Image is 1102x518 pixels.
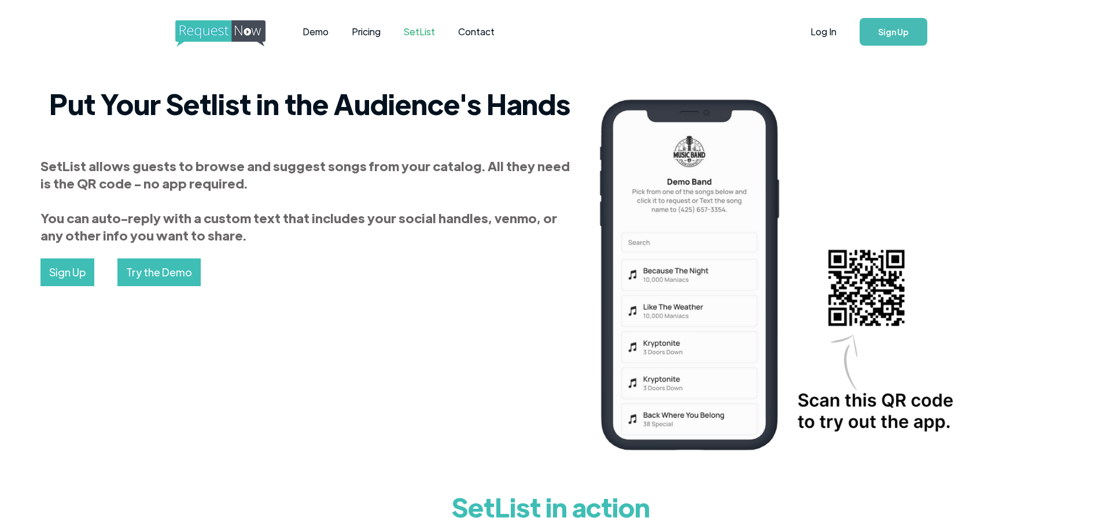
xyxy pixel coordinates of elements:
[340,14,392,50] a: Pricing
[447,14,506,50] a: Contact
[40,157,570,243] strong: SetList allows guests to browse and suggest songs from your catalog. All they need is the QR code...
[860,18,927,46] a: Sign Up
[291,14,340,50] a: Demo
[175,20,262,43] a: home
[392,14,447,50] a: SetList
[117,258,201,286] a: Try the Demo
[40,86,579,121] h2: Put Your Setlist in the Audience's Hands
[799,12,848,52] a: Log In
[175,20,287,47] img: requestnow logo
[40,258,94,286] a: Sign Up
